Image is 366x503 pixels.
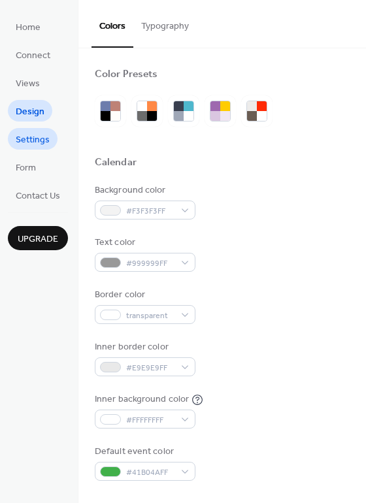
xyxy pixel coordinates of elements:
[126,361,175,375] span: #E9E9E9FF
[8,226,68,250] button: Upgrade
[8,156,44,178] a: Form
[8,184,68,206] a: Contact Us
[16,49,50,63] span: Connect
[95,393,189,406] div: Inner background color
[95,68,158,82] div: Color Presets
[126,309,175,323] span: transparent
[126,466,175,479] span: #41B04AFF
[95,236,193,250] div: Text color
[126,414,175,427] span: #FFFFFFFF
[16,77,40,91] span: Views
[95,156,137,170] div: Calendar
[8,128,58,150] a: Settings
[18,233,58,246] span: Upgrade
[8,44,58,65] a: Connect
[8,16,48,37] a: Home
[95,184,193,197] div: Background color
[126,204,175,218] span: #F3F3F3FF
[95,445,193,459] div: Default event color
[95,340,193,354] div: Inner border color
[8,72,48,93] a: Views
[16,161,36,175] span: Form
[126,257,175,270] span: #999999FF
[16,133,50,147] span: Settings
[16,189,60,203] span: Contact Us
[8,100,52,122] a: Design
[16,105,44,119] span: Design
[95,288,193,302] div: Border color
[16,21,41,35] span: Home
